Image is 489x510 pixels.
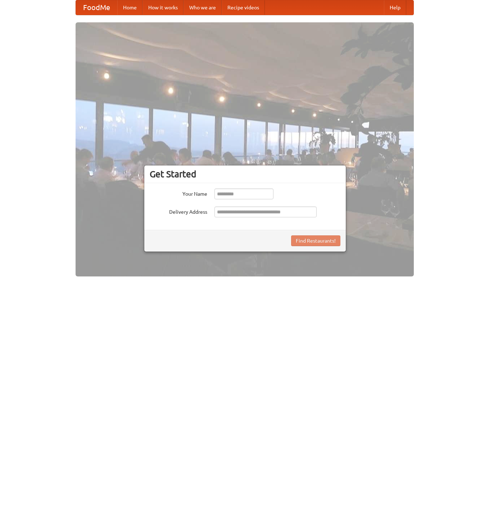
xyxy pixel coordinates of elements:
[150,207,207,216] label: Delivery Address
[150,189,207,198] label: Your Name
[76,0,117,15] a: FoodMe
[384,0,406,15] a: Help
[150,169,340,179] h3: Get Started
[184,0,222,15] a: Who we are
[142,0,184,15] a: How it works
[291,235,340,246] button: Find Restaurants!
[222,0,265,15] a: Recipe videos
[117,0,142,15] a: Home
